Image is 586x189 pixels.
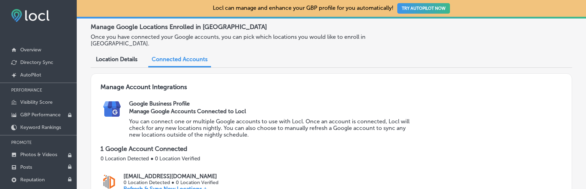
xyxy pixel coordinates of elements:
span: Location Details [96,56,137,63]
p: You can connect one or multiple Google accounts to use with Locl. Once an account is connected, L... [129,118,411,138]
img: fda3e92497d09a02dc62c9cd864e3231.png [11,9,50,22]
p: 1 Google Account Connected [100,145,562,153]
p: Keyword Rankings [20,124,61,130]
p: Reputation [20,177,45,183]
p: 0 Location Detected ● 0 Location Verified [123,180,218,186]
p: AutoPilot [20,72,41,78]
h3: Manage Google Accounts Connected to Locl [129,108,411,115]
p: Once you have connected your Google accounts, you can pick which locations you would like to enro... [91,34,404,47]
p: Posts [20,164,32,170]
p: GBP Performance [20,112,61,118]
p: 0 Location Detected ● 0 Location Verified [100,155,562,162]
h2: Google Business Profile [129,100,562,107]
h3: Manage Account Integrations [100,83,562,100]
p: Directory Sync [20,59,53,65]
button: TRY AUTOPILOT NOW [397,3,450,14]
p: Overview [20,47,41,53]
p: Visibility Score [20,99,53,105]
p: Photos & Videos [20,152,57,158]
h2: Manage Google Locations Enrolled in [GEOGRAPHIC_DATA] [91,20,572,34]
span: Connected Accounts [152,56,208,63]
p: [EMAIL_ADDRESS][DOMAIN_NAME] [123,173,218,180]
